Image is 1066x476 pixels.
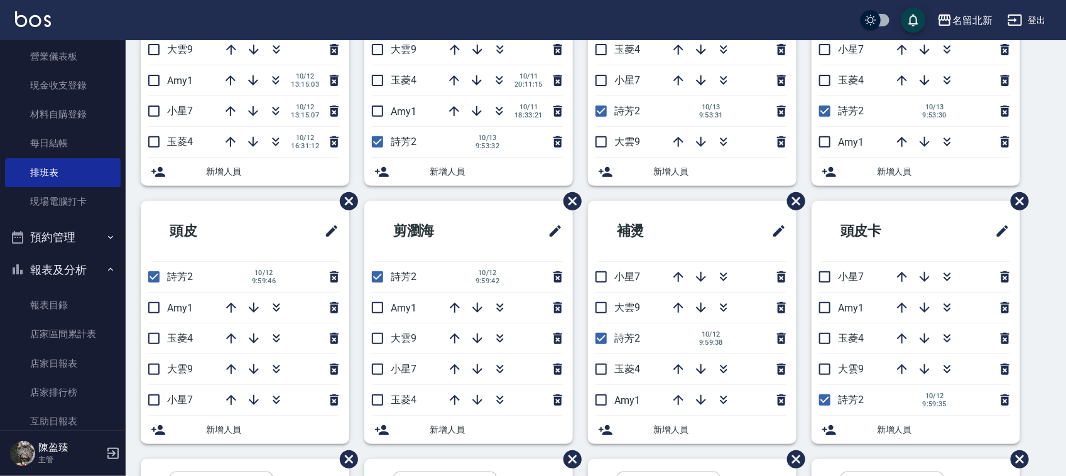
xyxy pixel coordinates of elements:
[167,363,193,375] span: 大雲9
[822,208,944,254] h2: 頭皮卡
[291,142,319,150] span: 16:31:12
[291,111,319,119] span: 13:15:07
[932,8,998,33] button: 名留北新
[921,111,949,119] span: 9:53:30
[167,394,193,406] span: 小星7
[588,158,797,186] div: 新增人員
[614,136,640,148] span: 大雲9
[614,105,640,117] span: 詩芳2
[614,301,640,313] span: 大雲9
[5,221,121,254] button: 預約管理
[614,74,640,86] span: 小星7
[474,142,501,150] span: 9:53:32
[5,254,121,286] button: 報表及分析
[514,72,543,80] span: 10/11
[167,332,193,344] span: 玉菱4
[614,394,640,406] span: Amy1
[291,72,319,80] span: 10/12
[838,74,864,86] span: 玉菱4
[430,165,563,178] span: 新增人員
[141,416,349,444] div: 新增人員
[5,407,121,436] a: 互助日報表
[697,103,725,111] span: 10/13
[10,441,35,466] img: Person
[697,330,725,338] span: 10/12
[838,43,864,55] span: 小星7
[598,208,714,254] h2: 補燙
[374,208,497,254] h2: 剪瀏海
[330,183,360,220] span: 刪除班表
[838,271,864,283] span: 小星7
[952,13,993,28] div: 名留北新
[554,183,584,220] span: 刪除班表
[206,423,339,436] span: 新增人員
[391,271,416,283] span: 詩芳2
[901,8,926,33] button: save
[838,394,864,406] span: 詩芳2
[5,187,121,216] a: 現場電腦打卡
[167,136,193,148] span: 玉菱4
[5,42,121,71] a: 營業儀表板
[653,165,786,178] span: 新增人員
[921,392,949,400] span: 10/12
[614,363,640,375] span: 玉菱4
[391,332,416,344] span: 大雲9
[764,216,786,246] span: 修改班表的標題
[514,80,543,89] span: 20:11:15
[167,271,193,283] span: 詩芳2
[838,363,864,375] span: 大雲9
[877,165,1010,178] span: 新增人員
[838,105,864,117] span: 詩芳2
[653,423,786,436] span: 新增人員
[5,378,121,407] a: 店家排行榜
[614,271,640,283] span: 小星7
[167,75,193,87] span: Amy1
[987,216,1010,246] span: 修改班表的標題
[812,416,1020,444] div: 新增人員
[291,103,319,111] span: 10/12
[250,277,278,285] span: 9:59:46
[877,423,1010,436] span: 新增人員
[838,136,864,148] span: Amy1
[364,158,573,186] div: 新增人員
[391,74,416,86] span: 玉菱4
[921,103,949,111] span: 10/13
[838,332,864,344] span: 玉菱4
[921,400,949,408] span: 9:59:35
[1001,183,1031,220] span: 刪除班表
[812,158,1020,186] div: 新增人員
[540,216,563,246] span: 修改班表的標題
[474,134,501,142] span: 10/13
[15,11,51,27] img: Logo
[514,103,543,111] span: 10/11
[778,183,807,220] span: 刪除班表
[364,416,573,444] div: 新增人員
[588,416,797,444] div: 新增人員
[5,100,121,129] a: 材料自購登錄
[391,394,416,406] span: 玉菱4
[291,80,319,89] span: 13:15:03
[167,43,193,55] span: 大雲9
[141,158,349,186] div: 新增人員
[430,423,563,436] span: 新增人員
[167,105,193,117] span: 小星7
[391,302,416,314] span: Amy1
[838,302,864,314] span: Amy1
[474,269,501,277] span: 10/12
[317,216,339,246] span: 修改班表的標題
[5,158,121,187] a: 排班表
[391,363,416,375] span: 小星7
[5,71,121,100] a: 現金收支登錄
[391,43,416,55] span: 大雲9
[167,302,193,314] span: Amy1
[614,43,640,55] span: 玉菱4
[391,105,416,117] span: Amy1
[474,277,501,285] span: 9:59:42
[5,291,121,320] a: 報表目錄
[614,332,640,344] span: 詩芳2
[697,338,725,347] span: 9:59:38
[5,349,121,378] a: 店家日報表
[151,208,266,254] h2: 頭皮
[697,111,725,119] span: 9:53:31
[514,111,543,119] span: 18:33:21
